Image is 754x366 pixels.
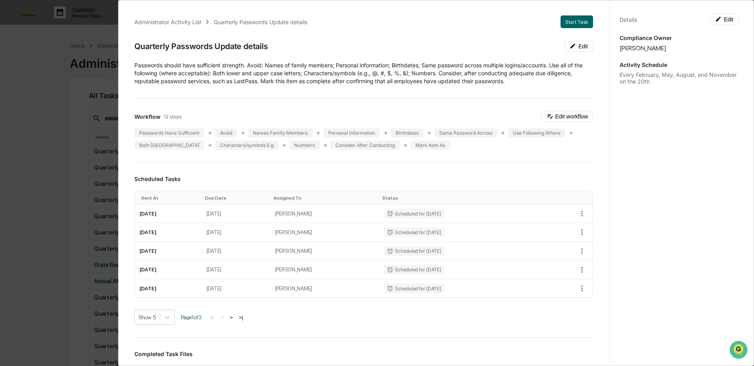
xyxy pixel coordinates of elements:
h3: Completed Task Files [134,351,593,357]
div: Start new chat [27,61,130,69]
div: 🖐️ [8,101,14,107]
div: 🗄️ [57,101,64,107]
a: Powered byPylon [56,134,96,140]
button: Edit [565,41,593,52]
button: >| [236,314,245,321]
div: Toggle SortBy [205,195,267,201]
td: [PERSON_NAME] [270,204,379,223]
iframe: Open customer support [729,340,750,361]
a: 🖐️Preclearance [5,97,54,111]
span: Page 1 of 3 [181,314,202,320]
div: Both [GEOGRAPHIC_DATA] [134,141,204,150]
td: [DATE] [135,279,201,297]
td: [DATE] [135,204,201,223]
div: Toggle SortBy [382,195,539,201]
div: Quarterly Passwords Update details [214,19,307,25]
span: 12 steps [164,114,182,120]
td: [DATE] [202,204,270,223]
div: Quarterly Passwords Update details [134,42,268,51]
button: < [218,314,226,321]
td: [DATE] [202,261,270,279]
button: Start Task [561,15,593,28]
div: Toggle SortBy [274,195,376,201]
div: Scheduled for [DATE] [384,246,444,256]
div: Scheduled for [DATE] [384,209,444,218]
td: [PERSON_NAME] [270,261,379,279]
button: > [227,314,235,321]
div: Mark Item As [411,141,450,150]
div: Characters/symbols E.g [215,141,278,150]
div: [PERSON_NAME] [620,44,739,52]
input: Clear [21,36,131,44]
td: [DATE] [135,242,201,261]
td: [DATE] [202,279,270,297]
td: [PERSON_NAME] [270,279,379,297]
span: Preclearance [16,100,51,108]
div: Names Family Members [248,128,312,137]
div: Toggle SortBy [141,195,198,201]
span: Workflow [134,113,161,120]
div: Personal Information [323,128,380,137]
div: Scheduled for [DATE] [384,227,444,237]
img: 1746055101610-c473b297-6a78-478c-a979-82029cc54cd1 [8,61,22,75]
td: [DATE] [202,242,270,261]
a: 🗄️Attestations [54,97,101,111]
span: Pylon [79,134,96,140]
div: Details [620,16,637,23]
p: Activity Schedule [620,61,739,68]
h3: Scheduled Tasks [134,175,593,182]
div: Birthdates [391,128,423,137]
button: Start new chat [135,63,144,72]
button: Edit workflow [542,111,593,122]
p: Compliance Owner [620,34,739,41]
td: [PERSON_NAME] [270,223,379,242]
div: Use Following Where [508,128,565,137]
div: Same Password Across [434,128,497,137]
span: Attestations [65,100,98,108]
td: [DATE] [202,223,270,242]
a: 🔎Data Lookup [5,112,53,126]
button: Edit [710,14,739,25]
div: Scheduled for [DATE] [384,265,444,274]
div: We're available if you need us! [27,69,100,75]
td: [DATE] [135,223,201,242]
p: Passwords should have sufficient strength. Avoid: Names of family members; Personal information; ... [134,61,593,85]
div: Passwords Have Sufficient [134,128,204,137]
div: Numbers [289,141,320,150]
div: 🔎 [8,116,14,122]
td: [PERSON_NAME] [270,242,379,261]
div: Scheduled for [DATE] [384,284,444,293]
div: Administrator Activity List [134,19,201,25]
span: Data Lookup [16,115,50,123]
button: |< [208,314,217,321]
div: Avoid [215,128,237,137]
div: Every February, May, August, and November on the 20th [620,71,739,85]
div: Consider After Conducting [331,141,400,150]
td: [DATE] [135,261,201,279]
p: How can we help? [8,17,144,29]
